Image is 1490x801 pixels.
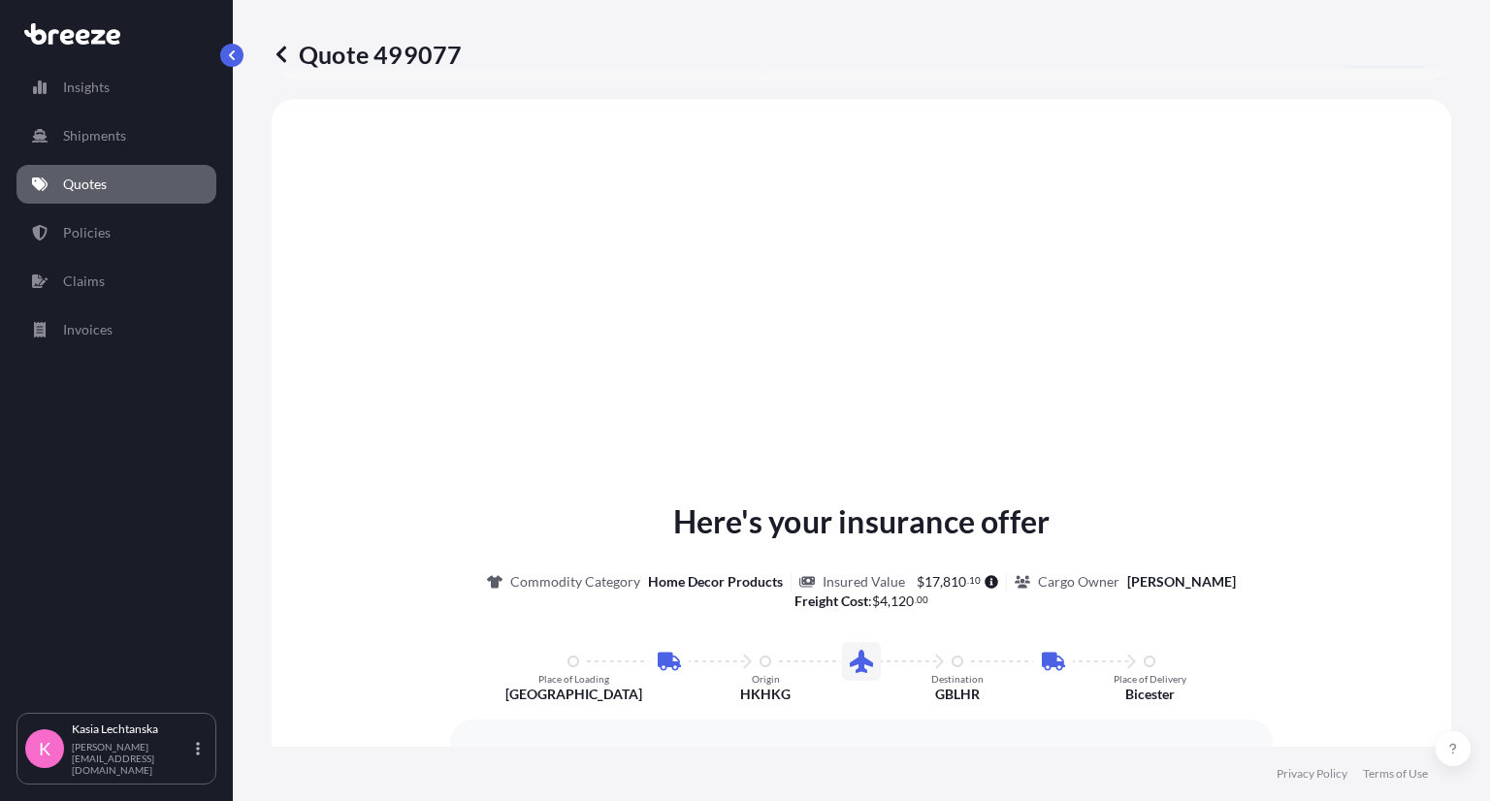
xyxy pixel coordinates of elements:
span: 00 [917,596,928,603]
p: [PERSON_NAME] [1127,572,1236,592]
a: Invoices [16,310,216,349]
p: Quotes [63,175,107,194]
p: Bicester [1125,685,1175,704]
span: 10 [969,577,981,584]
p: Place of Delivery [1114,673,1186,685]
b: Freight Cost [794,593,868,609]
p: Kasia Lechtanska [72,721,192,737]
a: Privacy Policy [1277,766,1347,782]
p: [GEOGRAPHIC_DATA] [505,685,642,704]
p: Claims [63,272,105,291]
a: Terms of Use [1363,766,1428,782]
p: Home Decor Products [648,572,783,592]
p: Destination [931,673,984,685]
p: Shipments [63,126,126,145]
p: Insured Value [823,572,905,592]
span: . [915,596,917,603]
p: : [794,592,929,611]
a: Shipments [16,116,216,155]
span: $ [872,594,880,608]
span: 810 [943,575,966,589]
p: Place of Loading [538,673,609,685]
p: Quote 499077 [272,39,462,70]
p: Invoices [63,320,113,339]
span: K [39,739,50,758]
a: Insights [16,68,216,107]
span: 4 [880,594,888,608]
p: Here's your insurance offer [673,498,1050,545]
span: $ [917,575,924,589]
span: 17 [924,575,940,589]
p: HKHKG [740,685,791,704]
span: , [940,575,943,589]
p: Origin [752,673,780,685]
a: Quotes [16,165,216,204]
span: . [967,577,969,584]
p: [PERSON_NAME][EMAIL_ADDRESS][DOMAIN_NAME] [72,741,192,776]
p: Insights [63,78,110,97]
a: Policies [16,213,216,252]
span: , [888,594,891,608]
p: Commodity Category [510,572,640,592]
p: Policies [63,223,111,242]
p: Cargo Owner [1038,572,1119,592]
p: GBLHR [935,685,980,704]
a: Claims [16,262,216,301]
span: 120 [891,594,914,608]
